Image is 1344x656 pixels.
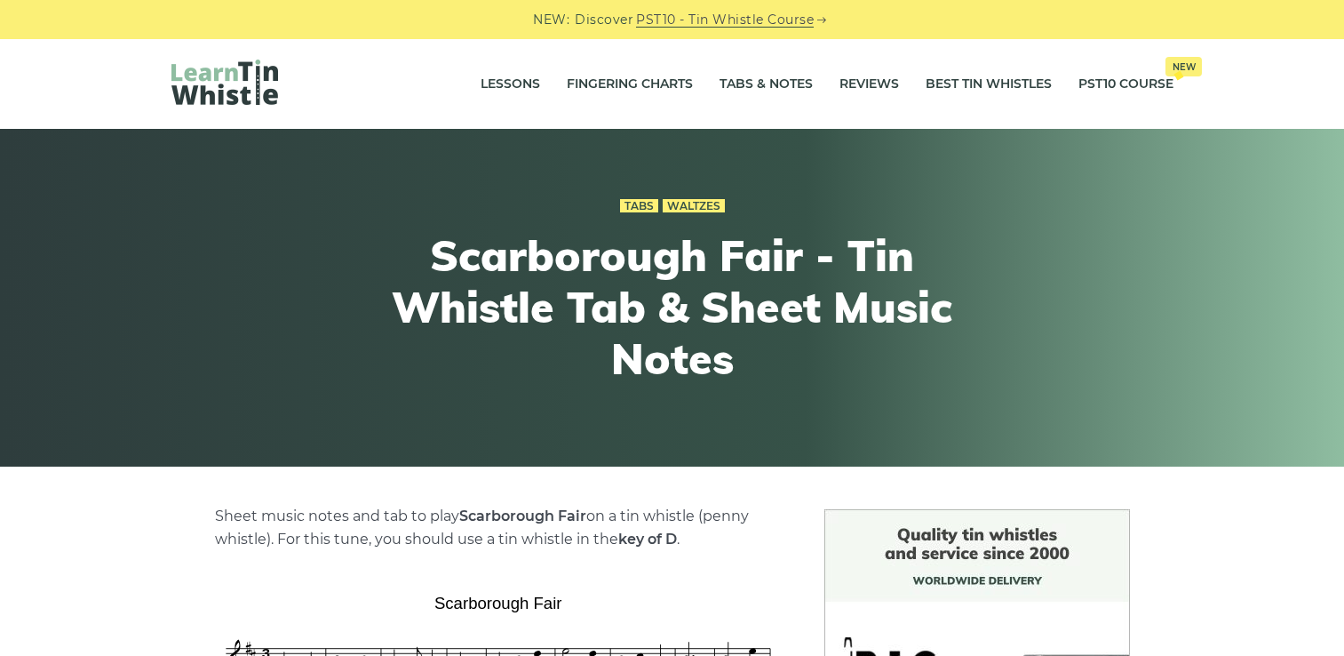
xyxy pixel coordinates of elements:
a: Tabs & Notes [720,62,813,107]
a: Best Tin Whistles [926,62,1052,107]
strong: key of D [618,531,677,548]
a: PST10 CourseNew [1078,62,1173,107]
a: Fingering Charts [567,62,693,107]
strong: Scarborough Fair [459,508,586,524]
a: Lessons [481,62,540,107]
h1: Scarborough Fair - Tin Whistle Tab & Sheet Music Notes [346,230,999,384]
a: Tabs [620,199,658,213]
a: Reviews [839,62,899,107]
img: LearnTinWhistle.com [171,60,278,105]
span: New [1165,57,1202,76]
p: Sheet music notes and tab to play on a tin whistle (penny whistle). For this tune, you should use... [215,505,782,551]
a: Waltzes [663,199,725,213]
